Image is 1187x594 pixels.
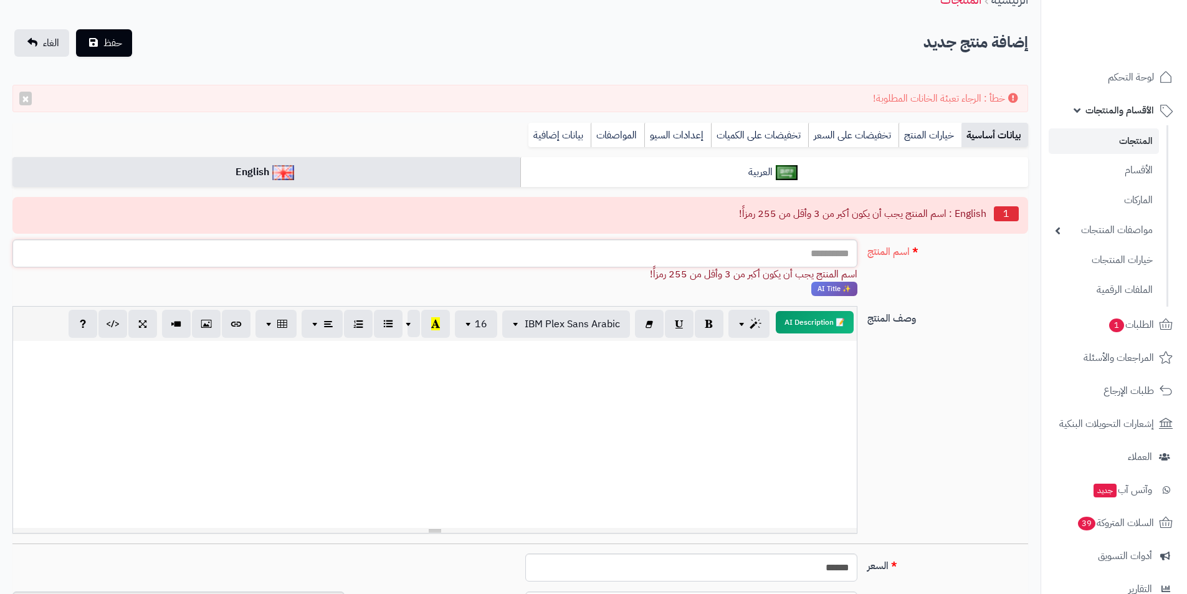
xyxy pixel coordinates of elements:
a: المراجعات والأسئلة [1049,343,1180,373]
a: طلبات الإرجاع [1049,376,1180,406]
a: العملاء [1049,442,1180,472]
button: IBM Plex Sans Arabic [502,310,630,338]
a: تخفيضات على السعر [808,123,899,148]
button: × [19,92,32,105]
img: English [272,165,294,180]
a: المنتجات [1049,128,1159,154]
span: السلات المتروكة [1077,514,1154,532]
a: الطلبات1 [1049,310,1180,340]
span: انقر لاستخدام رفيقك الذكي [811,282,857,297]
label: السعر [862,553,1033,573]
h2: إضافة منتج جديد [923,30,1028,55]
span: أدوات التسويق [1098,547,1152,565]
span: الطلبات [1108,316,1154,333]
a: مواصفات المنتجات [1049,217,1159,244]
li: English : اسم المنتج يجب أن يكون أكبر من 3 وأقل من 255 رمزاً! [22,204,1019,224]
a: المواصفات [591,123,644,148]
span: 39 [1078,517,1095,530]
span: الغاء [43,36,59,50]
span: وآتس آب [1092,481,1152,499]
span: إشعارات التحويلات البنكية [1059,415,1154,433]
span: 1 [1109,319,1124,332]
a: خيارات المنتج [899,123,961,148]
div: خطأ : الرجاء تعبئة الخانات المطلوبة! [12,85,1028,113]
span: حفظ [103,36,122,50]
a: العربية [520,157,1028,188]
label: وصف المنتج [862,306,1033,326]
span: العملاء [1128,448,1152,466]
label: اسم المنتج [862,239,1033,259]
a: بيانات إضافية [528,123,591,148]
a: الأقسام [1049,157,1159,184]
span: جديد [1094,484,1117,497]
div: اسم المنتج يجب أن يكون أكبر من 3 وأقل من 255 رمزاً! [12,267,857,282]
a: خيارات المنتجات [1049,247,1159,274]
img: العربية [776,165,798,180]
a: تخفيضات على الكميات [711,123,808,148]
span: الأقسام والمنتجات [1085,102,1154,119]
button: 📝 AI Description [776,311,854,333]
a: English [12,157,520,188]
button: حفظ [76,29,132,57]
span: المراجعات والأسئلة [1084,349,1154,366]
a: لوحة التحكم [1049,62,1180,92]
a: السلات المتروكة39 [1049,508,1180,538]
span: 16 [475,317,487,332]
span: IBM Plex Sans Arabic [525,317,620,332]
a: وآتس آبجديد [1049,475,1180,505]
img: logo-2.png [1102,35,1175,61]
span: لوحة التحكم [1108,69,1154,86]
a: أدوات التسويق [1049,541,1180,571]
a: إعدادات السيو [644,123,711,148]
a: إشعارات التحويلات البنكية [1049,409,1180,439]
a: الملفات الرقمية [1049,277,1159,304]
button: 16 [455,310,497,338]
a: الغاء [14,29,69,57]
a: الماركات [1049,187,1159,214]
span: طلبات الإرجاع [1104,382,1154,400]
a: بيانات أساسية [961,123,1028,148]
